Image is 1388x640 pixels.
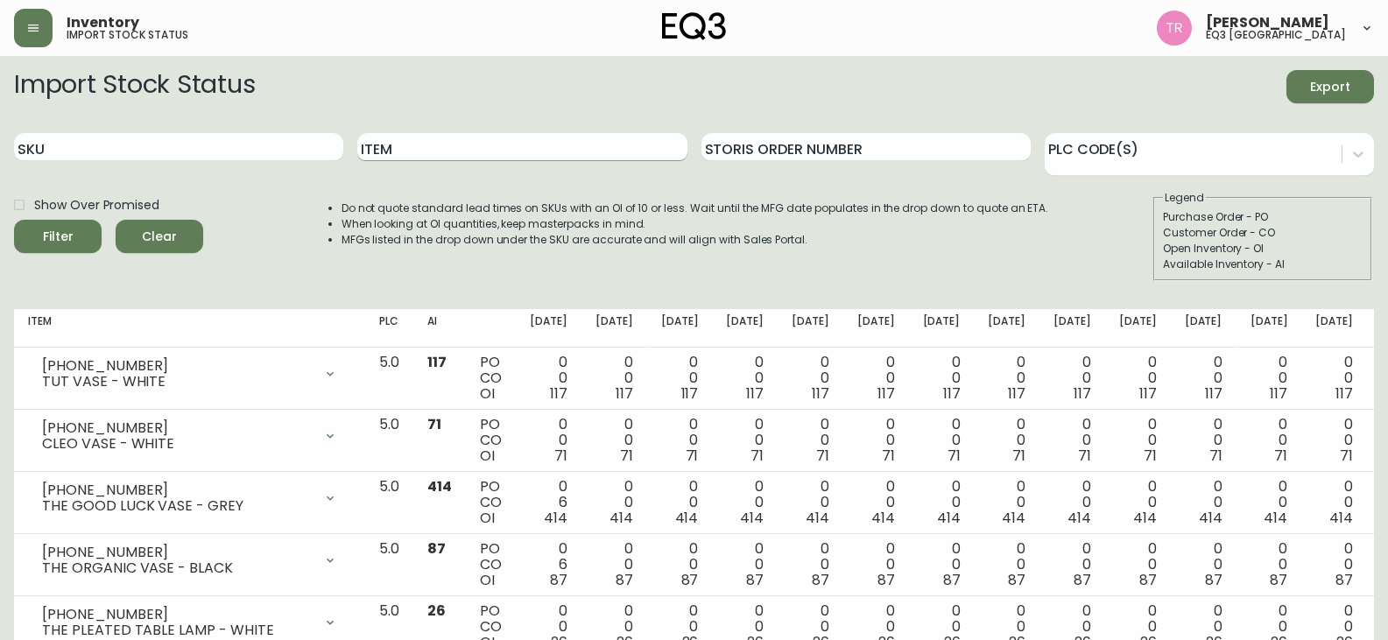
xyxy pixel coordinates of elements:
[14,70,255,103] h2: Import Stock Status
[1335,383,1353,404] span: 117
[595,417,633,464] div: 0 0
[1206,16,1329,30] span: [PERSON_NAME]
[342,200,1049,216] li: Do not quote standard lead times on SKUs with an OI of 10 or less. Wait until the MFG date popula...
[792,417,829,464] div: 0 0
[595,479,633,526] div: 0 0
[726,355,764,402] div: 0 0
[67,16,139,30] span: Inventory
[1119,479,1157,526] div: 0 0
[427,352,447,372] span: 117
[746,570,764,590] span: 87
[661,479,699,526] div: 0 0
[812,570,829,590] span: 87
[1105,309,1171,348] th: [DATE]
[620,446,633,466] span: 71
[550,383,567,404] span: 117
[1264,508,1287,528] span: 414
[516,309,581,348] th: [DATE]
[1067,508,1091,528] span: 414
[42,420,313,436] div: [PHONE_NUMBER]
[1286,70,1374,103] button: Export
[1270,570,1287,590] span: 87
[1163,257,1363,272] div: Available Inventory - AI
[530,355,567,402] div: 0 0
[923,355,961,402] div: 0 0
[816,446,829,466] span: 71
[550,570,567,590] span: 87
[792,355,829,402] div: 0 0
[67,30,188,40] h5: import stock status
[988,355,1025,402] div: 0 0
[28,355,351,393] div: [PHONE_NUMBER]TUT VASE - WHITE
[1335,570,1353,590] span: 87
[937,508,961,528] span: 414
[616,570,633,590] span: 87
[42,436,313,452] div: CLEO VASE - WHITE
[530,541,567,588] div: 0 6
[1119,355,1157,402] div: 0 0
[923,541,961,588] div: 0 0
[1185,417,1222,464] div: 0 0
[988,479,1025,526] div: 0 0
[948,446,961,466] span: 71
[1053,479,1091,526] div: 0 0
[1185,479,1222,526] div: 0 0
[662,12,727,40] img: logo
[1012,446,1025,466] span: 71
[616,383,633,404] span: 117
[1053,355,1091,402] div: 0 0
[581,309,647,348] th: [DATE]
[554,446,567,466] span: 71
[34,196,159,215] span: Show Over Promised
[116,220,203,253] button: Clear
[595,541,633,588] div: 0 0
[1315,479,1353,526] div: 0 0
[712,309,778,348] th: [DATE]
[1205,383,1222,404] span: 117
[1315,355,1353,402] div: 0 0
[1209,446,1222,466] span: 71
[42,545,313,560] div: [PHONE_NUMBER]
[28,417,351,455] div: [PHONE_NUMBER]CLEO VASE - WHITE
[923,417,961,464] div: 0 0
[686,446,699,466] span: 71
[1315,541,1353,588] div: 0 0
[857,355,895,402] div: 0 0
[14,309,365,348] th: Item
[14,220,102,253] button: Filter
[365,534,413,596] td: 5.0
[1329,508,1353,528] span: 414
[943,570,961,590] span: 87
[595,355,633,402] div: 0 0
[480,383,495,404] span: OI
[1078,446,1091,466] span: 71
[365,309,413,348] th: PLC
[1002,508,1025,528] span: 414
[480,417,502,464] div: PO CO
[726,479,764,526] div: 0 0
[857,541,895,588] div: 0 0
[1237,309,1302,348] th: [DATE]
[1274,446,1287,466] span: 71
[530,479,567,526] div: 0 6
[882,446,895,466] span: 71
[42,622,313,638] div: THE PLEATED TABLE LAMP - WHITE
[1300,76,1360,98] span: Export
[480,446,495,466] span: OI
[427,601,446,621] span: 26
[871,508,895,528] span: 414
[42,607,313,622] div: [PHONE_NUMBER]
[1133,508,1157,528] span: 414
[480,541,502,588] div: PO CO
[792,541,829,588] div: 0 0
[1008,570,1025,590] span: 87
[42,482,313,498] div: [PHONE_NUMBER]
[530,417,567,464] div: 0 0
[480,355,502,402] div: PO CO
[812,383,829,404] span: 117
[1163,190,1206,206] legend: Legend
[661,417,699,464] div: 0 0
[661,355,699,402] div: 0 0
[1270,383,1287,404] span: 117
[42,560,313,576] div: THE ORGANIC VASE - BLACK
